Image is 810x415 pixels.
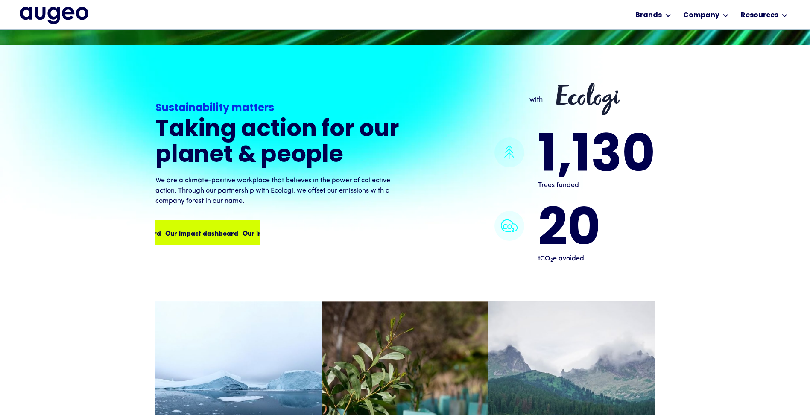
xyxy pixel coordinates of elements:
h3: Taking action for our planet & people [155,118,401,169]
div: Sustainability matters [155,101,401,116]
a: home [20,7,88,24]
img: Augeo's full logo in midnight blue. [20,7,88,24]
div: Our impact dashboard [162,228,235,238]
sub: 2 [550,258,553,263]
div: 20 [538,211,600,252]
div: Our impact dashboard [240,228,313,238]
strong: 1,130 [538,132,655,184]
a: Our impact dashboardOur impact dashboardOur impact dashboard [155,220,260,245]
p: tCO e avoided [538,254,600,264]
div: Our impact dashboard [85,228,158,238]
div: Resources [741,10,778,20]
p: with [529,95,543,105]
div: Brands [635,10,662,20]
p: We are a climate-positive workplace that believes in the power of collective action. Through our ... [155,175,401,206]
div: Company [683,10,719,20]
p: Trees funded [538,180,655,190]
